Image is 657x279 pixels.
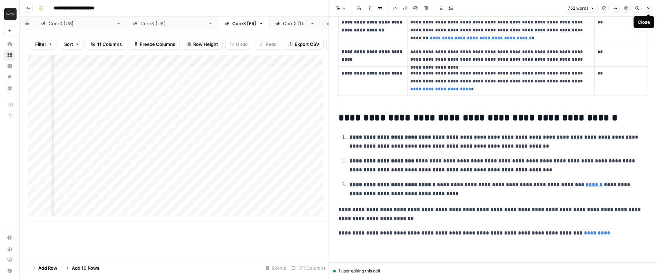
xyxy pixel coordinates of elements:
div: 11/11 Columns [289,262,328,273]
button: 11 Columns [87,39,126,50]
div: CoreX [[GEOGRAPHIC_DATA]] [140,20,205,27]
a: Your Data [4,83,15,94]
span: 11 Columns [97,41,122,48]
a: CoreX [[GEOGRAPHIC_DATA]] [127,17,219,30]
div: 8 Rows [263,262,289,273]
div: Close [638,19,650,26]
a: Learning Hub [4,254,15,265]
span: Undo [236,41,248,48]
span: Freeze Columns [140,41,175,48]
a: CoreX [DE] [269,17,321,30]
span: Sort [64,41,73,48]
div: 1 user editing this cell [333,268,653,274]
button: Add Row [28,262,61,273]
span: 752 words [568,5,588,11]
button: Row Height [183,39,223,50]
a: Settings [4,232,15,243]
button: Redo [255,39,281,50]
div: CoreX [DE] [283,20,307,27]
a: Usage [4,243,15,254]
span: Add Row [38,265,57,271]
button: Add 10 Rows [61,262,104,273]
span: Export CSV [295,41,319,48]
button: Freeze Columns [129,39,180,50]
img: Klaviyo Logo [4,8,17,20]
div: CoreX [[GEOGRAPHIC_DATA]] [49,20,114,27]
a: Home [4,39,15,50]
button: Export CSV [284,39,324,50]
a: Insights [4,61,15,72]
span: Add 10 Rows [72,265,99,271]
a: CoreX [[GEOGRAPHIC_DATA]] [35,17,127,30]
div: CoreX [FR] [232,20,256,27]
button: Undo [225,39,252,50]
span: Row Height [193,41,218,48]
button: Workspace: Klaviyo [4,6,15,23]
span: Filter [35,41,46,48]
a: Opportunities [4,72,15,83]
button: Help + Support [4,265,15,276]
span: Redo [266,41,277,48]
a: CoreX [ES] [321,17,371,30]
a: CoreX [FR] [219,17,269,30]
button: Filter [31,39,57,50]
button: 752 words [565,4,598,13]
a: Browse [4,50,15,61]
button: Sort [60,39,84,50]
